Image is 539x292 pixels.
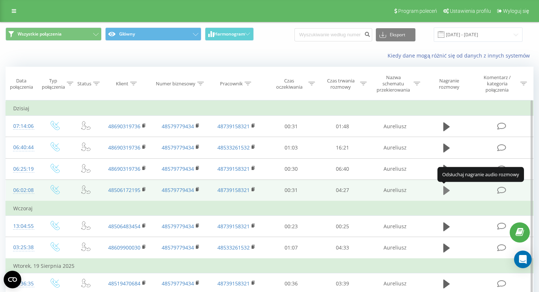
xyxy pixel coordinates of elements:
[6,259,533,273] td: Wtorek, 19 Sierpnia 2025
[13,240,31,255] div: 03:25:38
[368,237,422,259] td: Aureliusz
[214,32,245,37] span: Harmonogram
[13,162,31,176] div: 06:25:19
[317,116,368,137] td: 01:48
[217,280,250,287] a: 48739158321
[317,180,368,201] td: 04:27
[13,183,31,197] div: 06:02:08
[294,28,372,41] input: Wyszukiwanie według numeru
[217,165,250,172] a: 48739158321
[77,81,91,87] div: Status
[217,244,250,251] a: 48533261532
[108,123,140,130] a: 48690319736
[108,223,140,230] a: 48506483454
[514,251,532,268] div: Open Intercom Messenger
[162,223,194,230] a: 48579779434
[6,78,37,90] div: Data połączenia
[217,223,250,230] a: 48739158321
[108,144,140,151] a: 48690319736
[162,280,194,287] a: 48579779434
[217,123,250,130] a: 48739158321
[217,186,250,193] a: 48739158321
[265,158,316,180] td: 00:30
[217,144,250,151] a: 48533261532
[265,216,316,237] td: 00:23
[116,81,128,87] div: Klient
[105,27,201,41] button: Główny
[388,52,533,59] a: Kiedy dane mogą różnić się od danych z innych systemów
[18,31,62,37] span: Wszystkie połączenia
[108,280,140,287] a: 48519470684
[368,158,422,180] td: Aureliusz
[317,216,368,237] td: 00:25
[368,137,422,158] td: Aureliusz
[13,140,31,155] div: 06:40:44
[317,158,368,180] td: 06:40
[13,119,31,133] div: 07:14:06
[162,244,194,251] a: 48579779434
[398,8,437,14] span: Program poleceń
[265,137,316,158] td: 01:03
[5,27,102,41] button: Wszystkie połączenia
[13,277,31,291] div: 23:36:35
[265,180,316,201] td: 00:31
[162,144,194,151] a: 48579779434
[108,186,140,193] a: 48506172195
[368,180,422,201] td: Aureliusz
[156,81,195,87] div: Numer biznesowy
[265,116,316,137] td: 00:31
[13,219,31,233] div: 13:04:55
[450,8,491,14] span: Ustawienia profilu
[205,27,254,41] button: Harmonogram
[6,201,533,216] td: Wczoraj
[503,8,529,14] span: Wyloguj się
[220,81,243,87] div: Pracownik
[4,271,21,288] button: Open CMP widget
[108,165,140,172] a: 48690319736
[317,137,368,158] td: 16:21
[162,123,194,130] a: 48579779434
[429,78,470,90] div: Nagranie rozmowy
[272,78,307,90] div: Czas oczekiwania
[368,116,422,137] td: Aureliusz
[162,165,194,172] a: 48579779434
[323,78,358,90] div: Czas trwania rozmowy
[42,78,65,90] div: Typ połączenia
[317,237,368,259] td: 04:33
[162,186,194,193] a: 48579779434
[6,101,533,116] td: Dzisiaj
[376,28,415,41] button: Eksport
[368,216,422,237] td: Aureliusz
[265,237,316,259] td: 01:07
[375,74,412,93] div: Nazwa schematu przekierowania
[476,74,518,93] div: Komentarz / kategoria połączenia
[108,244,140,251] a: 48609900030
[437,167,524,182] div: Odsłuchaj nagranie audio rozmowy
